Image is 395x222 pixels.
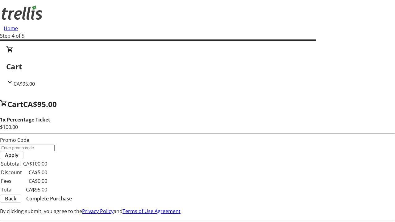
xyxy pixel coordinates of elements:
[26,195,72,202] span: Complete Purchase
[5,195,16,202] span: Back
[14,80,35,87] span: CA$95.00
[1,177,22,185] td: Fees
[5,151,19,159] span: Apply
[82,208,114,215] a: Privacy Policy
[6,61,389,72] h2: Cart
[123,208,181,215] a: Terms of Use Agreement
[23,177,48,185] td: CA$0.00
[6,46,389,88] div: CartCA$95.00
[23,168,48,176] td: CA$5.00
[23,99,57,109] span: CA$95.00
[23,160,48,168] td: CA$100.00
[7,99,23,109] span: Cart
[1,160,22,168] td: Subtotal
[1,186,22,194] td: Total
[23,186,48,194] td: CA$95.00
[1,168,22,176] td: Discount
[21,195,77,202] button: Complete Purchase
